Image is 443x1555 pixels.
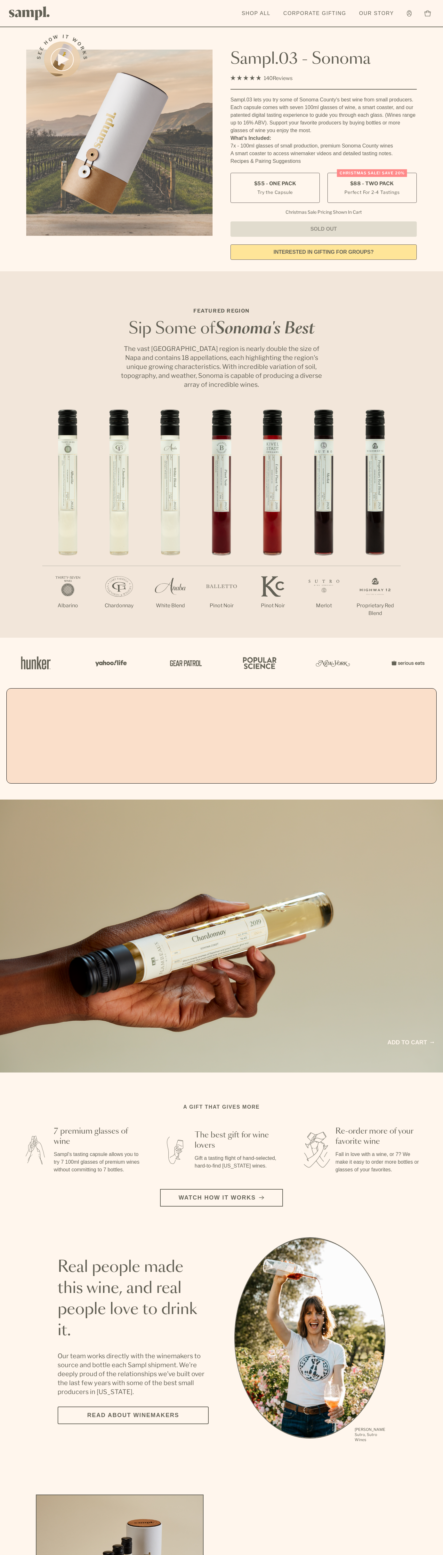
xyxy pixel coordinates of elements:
[298,602,350,610] p: Merlot
[54,1151,141,1174] p: Sampl's tasting capsule allows you to try 7 100ml glasses of premium wines without committing to ...
[314,649,352,677] img: Artboard_3_0b291449-6e8c-4d07-b2c2-3f3601a19cd1_x450.png
[230,221,417,237] button: Sold Out
[230,96,417,134] div: Sampl.03 lets you try some of Sonoma County's best wine from small producers. Each capsule comes ...
[42,410,93,630] li: 1 / 7
[196,602,247,610] p: Pinot Noir
[230,135,271,141] strong: What’s Included:
[93,602,145,610] p: Chardonnay
[344,189,399,195] small: Perfect For 2-4 Tastings
[282,209,365,215] li: Christmas Sale Pricing Shown In Cart
[280,6,350,20] a: Corporate Gifting
[355,1427,385,1442] p: [PERSON_NAME] Sutro, Sutro Wines
[195,1130,282,1151] h3: The best gift for wine lovers
[230,244,417,260] a: interested in gifting for groups?
[58,1352,209,1396] p: Our team works directly with the winemakers to source and bottle each Sampl shipment. We’re deepl...
[350,602,401,617] p: Proprietary Red Blend
[93,410,145,630] li: 2 / 7
[230,150,417,157] li: A smart coaster to access winemaker videos and detailed tasting notes.
[9,6,50,20] img: Sampl logo
[234,1237,385,1443] div: slide 1
[230,157,417,165] li: Recipes & Pairing Suggestions
[238,6,274,20] a: Shop All
[387,1038,434,1047] a: Add to cart
[54,1126,141,1147] h3: 7 premium glasses of wine
[388,649,426,677] img: Artboard_7_5b34974b-f019-449e-91fb-745f8d0877ee_x450.png
[230,50,417,69] h1: Sampl.03 - Sonoma
[335,1151,423,1174] p: Fall in love with a wine, or 7? We make it easy to order more bottles or glasses of your favorites.
[119,307,324,315] p: Featured Region
[58,1257,209,1341] h2: Real people made this wine, and real people love to drink it.
[183,1103,260,1111] h2: A gift that gives more
[273,75,293,81] span: Reviews
[234,1237,385,1443] ul: carousel
[356,6,397,20] a: Our Story
[350,180,394,187] span: $88 - Two Pack
[119,344,324,389] p: The vast [GEOGRAPHIC_DATA] region is nearly double the size of Napa and contains 18 appellations,...
[145,602,196,610] p: White Blend
[91,649,129,677] img: Artboard_6_04f9a106-072f-468a-bdd7-f11783b05722_x450.png
[335,1126,423,1147] h3: Re-order more of your favorite wine
[44,42,80,77] button: See how it works
[42,602,93,610] p: Albarino
[257,189,293,195] small: Try the Capsule
[254,180,296,187] span: $55 - One Pack
[230,142,417,150] li: 7x - 100ml glasses of small production, premium Sonoma County wines
[264,75,273,81] span: 140
[196,410,247,630] li: 4 / 7
[160,1189,283,1207] button: Watch how it works
[119,321,324,337] h2: Sip Some of
[247,410,298,630] li: 5 / 7
[247,602,298,610] p: Pinot Noir
[195,1154,282,1170] p: Gift a tasting flight of hand-selected, hard-to-find [US_STATE] wines.
[350,410,401,638] li: 7 / 7
[58,1407,209,1424] a: Read about Winemakers
[165,649,204,677] img: Artboard_5_7fdae55a-36fd-43f7-8bfd-f74a06a2878e_x450.png
[239,649,278,677] img: Artboard_4_28b4d326-c26e-48f9-9c80-911f17d6414e_x450.png
[298,410,350,630] li: 6 / 7
[230,74,293,83] div: 140Reviews
[26,50,213,236] img: Sampl.03 - Sonoma
[337,169,407,177] div: Christmas SALE! Save 20%
[17,649,55,677] img: Artboard_1_c8cd28af-0030-4af1-819c-248e302c7f06_x450.png
[215,321,315,337] em: Sonoma's Best
[145,410,196,630] li: 3 / 7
